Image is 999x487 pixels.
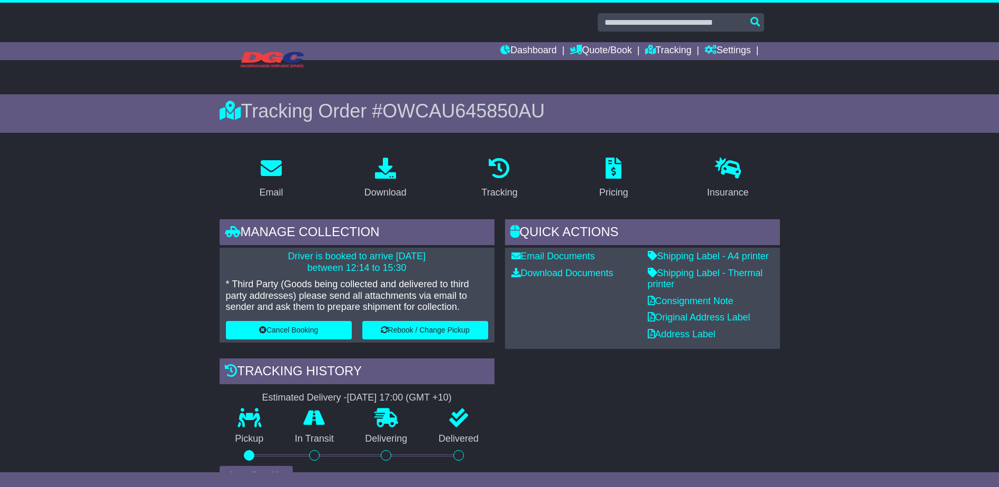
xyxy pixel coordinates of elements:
a: Tracking [474,154,524,203]
a: Settings [705,42,751,60]
a: Tracking [645,42,691,60]
p: Delivered [423,433,494,445]
a: Email [252,154,290,203]
div: Manage collection [220,219,494,248]
a: Email Documents [511,251,595,261]
a: Download [358,154,413,203]
a: Shipping Label - A4 printer [648,251,769,261]
a: Shipping Label - Thermal printer [648,268,763,290]
a: Pricing [592,154,635,203]
a: Download Documents [511,268,614,278]
p: Delivering [350,433,423,445]
a: Dashboard [500,42,557,60]
button: Cancel Booking [226,321,352,339]
p: * Third Party (Goods being collected and delivered to third party addresses) please send all atta... [226,279,488,313]
div: Quick Actions [505,219,780,248]
div: Tracking history [220,358,494,387]
p: In Transit [279,433,350,445]
button: Rebook / Change Pickup [362,321,488,339]
span: OWCAU645850AU [382,100,545,122]
div: Download [364,186,407,200]
div: Tracking [481,186,517,200]
div: Pricing [599,186,628,200]
div: Email [259,186,283,200]
div: Estimated Delivery - [220,392,494,404]
a: Quote/Book [570,42,632,60]
div: Tracking Order # [220,100,780,122]
button: View Full Tracking [220,466,293,484]
a: Original Address Label [648,312,750,323]
div: [DATE] 17:00 (GMT +10) [347,392,452,404]
a: Insurance [700,154,756,203]
p: Pickup [220,433,280,445]
div: Insurance [707,186,749,200]
p: Driver is booked to arrive [DATE] between 12:14 to 15:30 [226,251,488,274]
a: Consignment Note [648,296,734,306]
a: Address Label [648,329,716,339]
